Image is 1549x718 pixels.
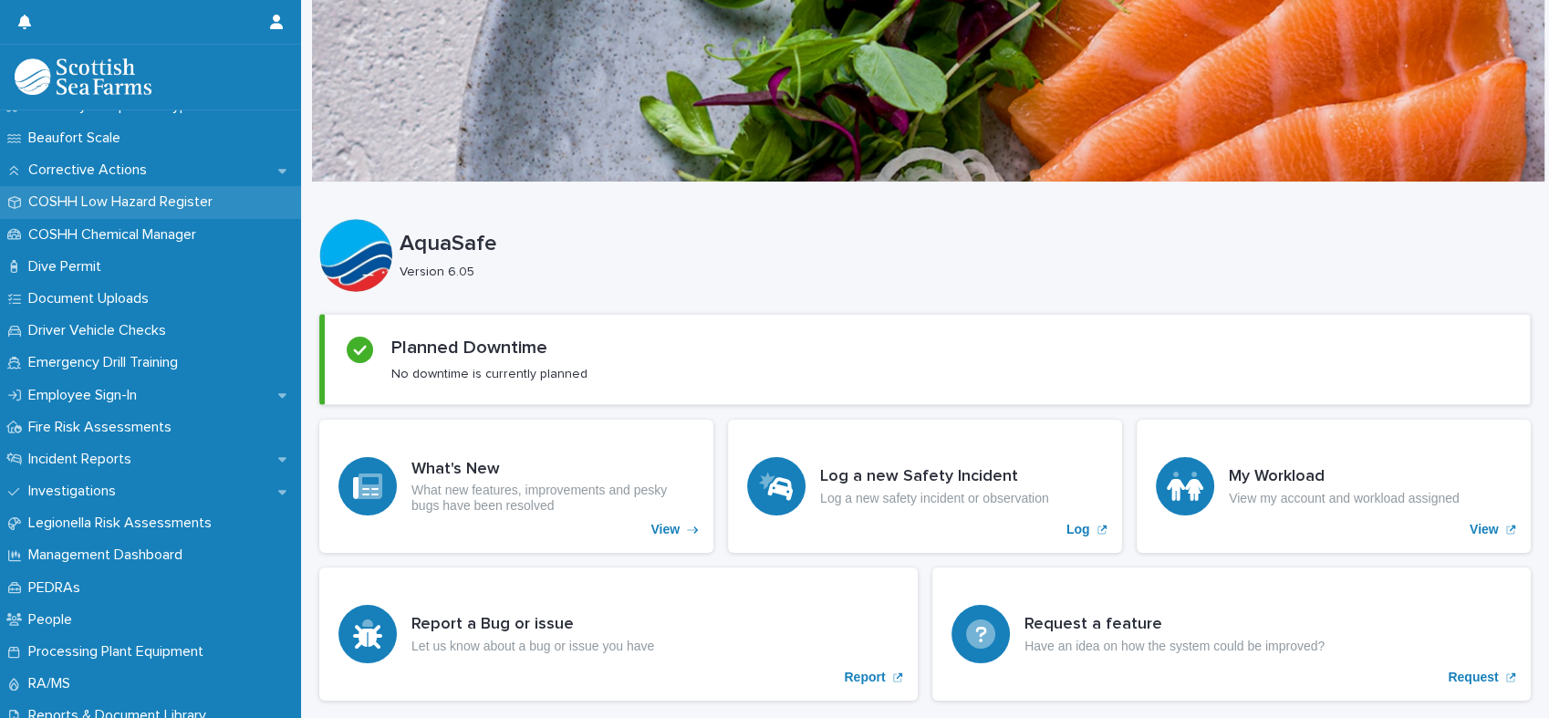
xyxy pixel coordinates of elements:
[650,522,680,537] p: View
[21,387,151,404] p: Employee Sign-In
[411,460,694,480] h3: What's New
[21,515,226,532] p: Legionella Risk Assessments
[21,611,87,629] p: People
[15,58,151,95] img: bPIBxiqnSb2ggTQWdOVV
[400,231,1523,257] p: AquaSafe
[728,420,1122,553] a: Log
[21,226,211,244] p: COSHH Chemical Manager
[1024,615,1325,635] h3: Request a feature
[21,675,85,692] p: RA/MS
[411,483,694,514] p: What new features, improvements and pesky bugs have been resolved
[319,567,918,701] a: Report
[21,419,186,436] p: Fire Risk Assessments
[21,643,218,661] p: Processing Plant Equipment
[400,265,1516,280] p: Version 6.05
[21,483,130,500] p: Investigations
[1229,491,1460,506] p: View my account and workload assigned
[21,546,197,564] p: Management Dashboard
[1024,639,1325,654] p: Have an idea on how the system could be improved?
[820,491,1049,506] p: Log a new safety incident or observation
[319,420,713,553] a: View
[391,366,587,382] p: No downtime is currently planned
[844,670,885,685] p: Report
[21,354,192,371] p: Emergency Drill Training
[21,258,116,276] p: Dive Permit
[411,639,654,654] p: Let us know about a bug or issue you have
[21,193,227,211] p: COSHH Low Hazard Register
[391,337,547,359] h2: Planned Downtime
[1448,670,1498,685] p: Request
[1066,522,1090,537] p: Log
[21,290,163,307] p: Document Uploads
[1229,467,1460,487] h3: My Workload
[820,467,1049,487] h3: Log a new Safety Incident
[1137,420,1531,553] a: View
[21,322,181,339] p: Driver Vehicle Checks
[21,130,135,147] p: Beaufort Scale
[1470,522,1499,537] p: View
[21,161,161,179] p: Corrective Actions
[21,451,146,468] p: Incident Reports
[932,567,1531,701] a: Request
[21,579,95,597] p: PEDRAs
[411,615,654,635] h3: Report a Bug or issue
